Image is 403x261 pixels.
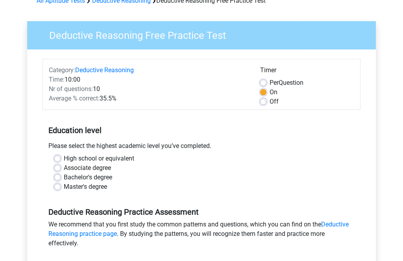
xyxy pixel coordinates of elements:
div: 35.5% [43,94,254,104]
span: Average % correct: [49,95,100,102]
span: Category: [49,67,75,74]
label: Master's degree [64,183,107,192]
span: Nr of questions: [49,86,93,93]
div: Timer [260,66,354,78]
label: Off [270,97,279,107]
div: We recommend that you first study the common patterns and questions, which you can find on the . ... [43,220,360,252]
h5: Education level [48,123,355,139]
span: Per [270,79,279,87]
a: Deductive Reasoning [75,67,134,74]
label: On [270,88,277,97]
h3: Deductive Reasoning Free Practice Test [40,27,370,42]
label: Bachelor's degree [64,173,112,183]
label: High school or equivalent [64,154,134,164]
label: Associate degree [64,164,111,173]
h5: Deductive Reasoning Practice Assessment [48,208,355,217]
div: 10:00 [43,75,254,85]
div: Please select the highest academic level you’ve completed. [43,142,360,154]
label: Question [270,78,303,88]
div: 10 [43,85,254,94]
span: Time: [49,76,65,84]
